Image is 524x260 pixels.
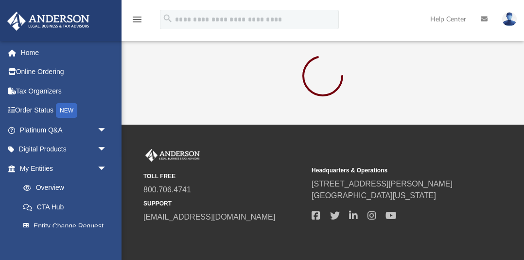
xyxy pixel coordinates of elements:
[56,103,77,118] div: NEW
[14,217,122,236] a: Entity Change Request
[7,101,122,121] a: Order StatusNEW
[7,140,122,159] a: Digital Productsarrow_drop_down
[97,140,117,160] span: arrow_drop_down
[312,180,453,188] a: [STREET_ADDRESS][PERSON_NAME]
[14,197,122,217] a: CTA Hub
[143,199,305,208] small: SUPPORT
[502,12,517,26] img: User Pic
[143,149,202,162] img: Anderson Advisors Platinum Portal
[97,159,117,179] span: arrow_drop_down
[162,13,173,24] i: search
[143,186,191,194] a: 800.706.4741
[97,120,117,140] span: arrow_drop_down
[4,12,92,31] img: Anderson Advisors Platinum Portal
[143,172,305,181] small: TOLL FREE
[7,159,122,178] a: My Entitiesarrow_drop_down
[131,19,143,25] a: menu
[7,43,122,62] a: Home
[7,120,122,140] a: Platinum Q&Aarrow_drop_down
[312,166,473,175] small: Headquarters & Operations
[131,14,143,25] i: menu
[7,62,122,82] a: Online Ordering
[143,213,275,221] a: [EMAIL_ADDRESS][DOMAIN_NAME]
[312,191,436,200] a: [GEOGRAPHIC_DATA][US_STATE]
[7,81,122,101] a: Tax Organizers
[14,178,122,198] a: Overview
